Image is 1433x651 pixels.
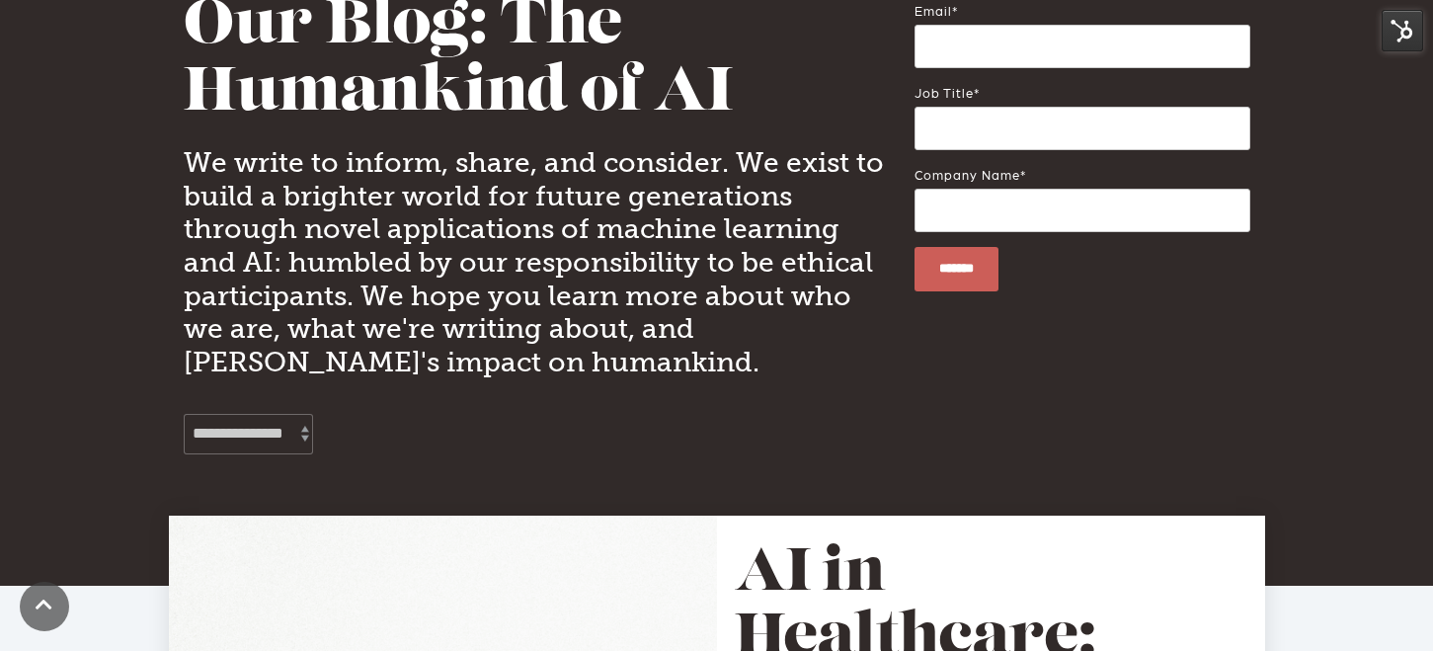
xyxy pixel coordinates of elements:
span: Email [915,3,952,18]
span: Job title [915,85,974,100]
span: Company name [915,167,1020,182]
img: HubSpot Tools Menu Toggle [1382,10,1423,51]
h4: We write to inform, share, and consider. We exist to build a brighter world for future generation... [184,146,885,378]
